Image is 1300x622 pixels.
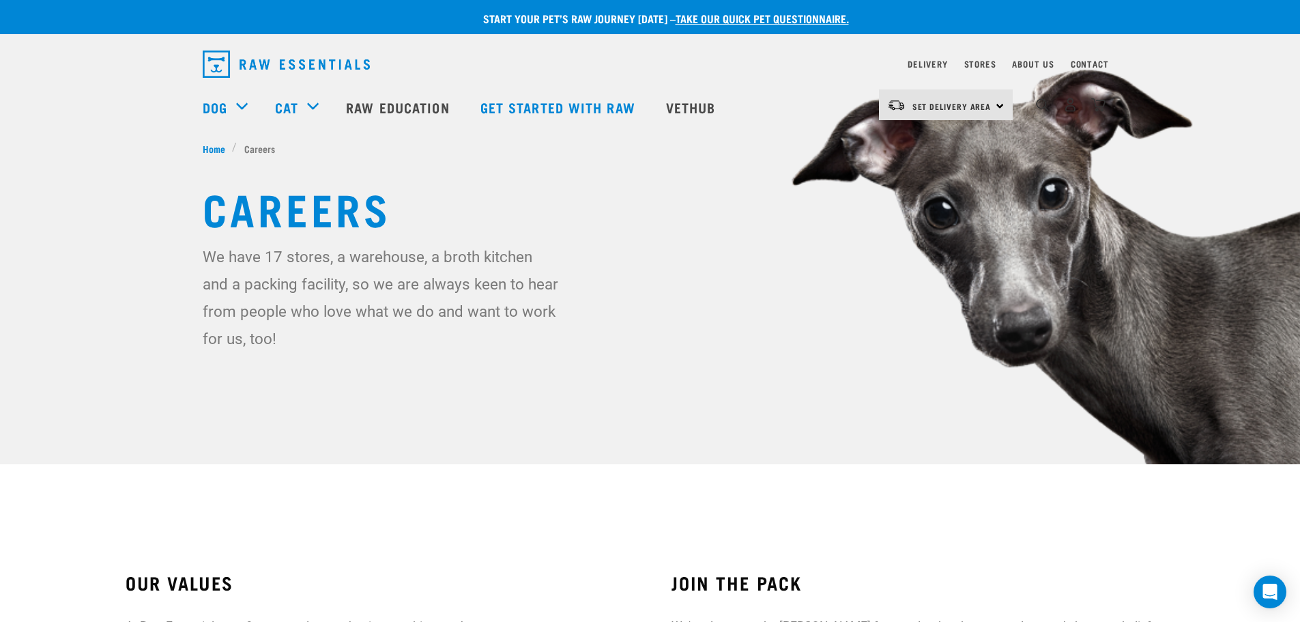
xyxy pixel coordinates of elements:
[275,97,298,117] a: Cat
[964,61,996,66] a: Stores
[467,80,652,135] a: Get started with Raw
[203,183,1098,232] h1: Careers
[671,572,1174,593] h3: JOIN THE PACK
[1254,576,1286,608] div: Open Intercom Messenger
[1063,98,1078,112] img: user.png
[332,80,466,135] a: Raw Education
[203,51,370,78] img: Raw Essentials Logo
[676,15,849,21] a: take our quick pet questionnaire.
[912,104,992,109] span: Set Delivery Area
[1091,98,1106,112] img: home-icon@2x.png
[887,99,906,111] img: van-moving.png
[1036,98,1049,111] img: home-icon-1@2x.png
[203,141,225,156] span: Home
[1071,61,1109,66] a: Contact
[1012,61,1054,66] a: About Us
[192,45,1109,83] nav: dropdown navigation
[203,243,561,352] p: We have 17 stores, a warehouse, a broth kitchen and a packing facility, so we are always keen to ...
[203,141,233,156] a: Home
[908,61,947,66] a: Delivery
[203,141,1098,156] nav: breadcrumbs
[126,572,628,593] h3: OUR VALUES
[203,97,227,117] a: Dog
[652,80,733,135] a: Vethub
